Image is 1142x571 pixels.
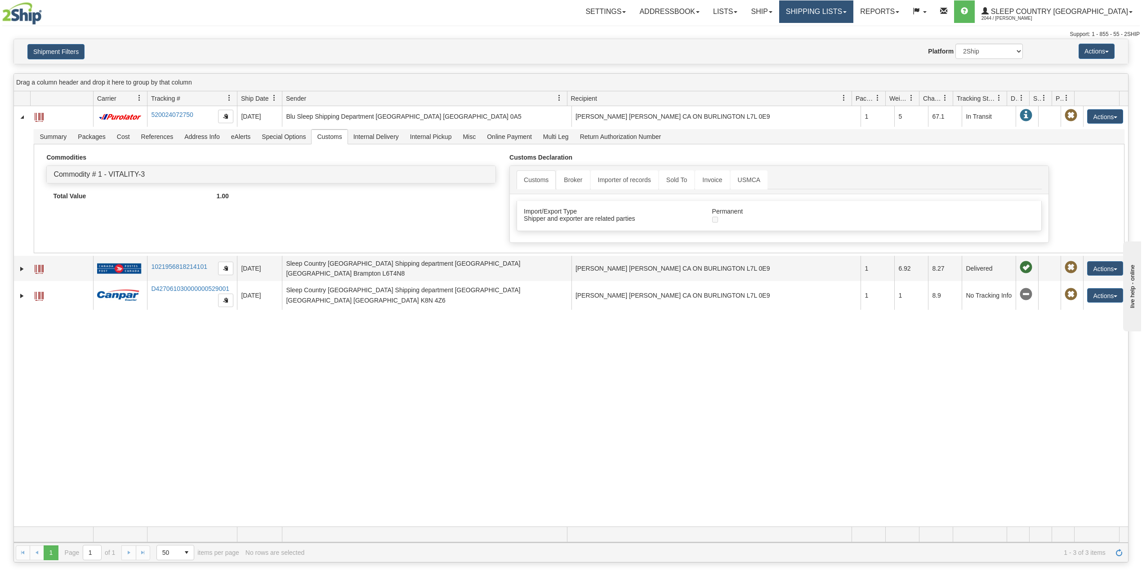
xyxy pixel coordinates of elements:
td: [PERSON_NAME] [PERSON_NAME] CA ON BURLINGTON L7L 0E9 [571,256,861,281]
td: 5 [894,106,928,127]
span: Summary [34,129,72,144]
button: Actions [1087,109,1123,124]
a: Ship Date filter column settings [267,90,282,106]
span: Pickup Not Assigned [1065,288,1077,301]
strong: Customs Declaration [509,154,572,161]
button: Actions [1079,44,1115,59]
span: Weight [889,94,908,103]
span: 50 [162,548,174,557]
img: 20 - Canada Post [97,263,141,274]
span: Cost [112,129,135,144]
span: eAlerts [226,129,256,144]
td: Blu Sleep Shipping Department [GEOGRAPHIC_DATA] [GEOGRAPHIC_DATA] 0A5 [282,106,571,127]
span: References [136,129,179,144]
button: Copy to clipboard [218,110,233,123]
a: Weight filter column settings [904,90,919,106]
a: USMCA [731,170,768,189]
td: 6.92 [894,256,928,281]
span: Special Options [256,129,311,144]
strong: Commodities [46,154,86,161]
a: Label [35,288,44,302]
span: Pickup Not Assigned [1065,261,1077,274]
span: Sender [286,94,306,103]
a: Reports [853,0,906,23]
a: Label [35,261,44,275]
div: Shipper and exporter are related parties [517,215,705,222]
div: No rows are selected [245,549,305,556]
span: Packages [72,129,111,144]
span: Misc [457,129,481,144]
a: Tracking # filter column settings [222,90,237,106]
td: Sleep Country [GEOGRAPHIC_DATA] Shipping department [GEOGRAPHIC_DATA] [GEOGRAPHIC_DATA] Brampton ... [282,256,571,281]
strong: Total Value [53,192,86,200]
td: 8.27 [928,256,962,281]
img: 11 - Purolator [97,114,143,120]
a: Charge filter column settings [937,90,953,106]
img: 14 - Canpar [97,290,139,301]
span: Page of 1 [65,545,116,560]
a: 520024072750 [151,111,193,118]
a: Broker [557,170,589,189]
td: Sleep Country [GEOGRAPHIC_DATA] Shipping department [GEOGRAPHIC_DATA] [GEOGRAPHIC_DATA] [GEOGRAPH... [282,281,571,310]
span: Internal Delivery [348,129,404,144]
a: Pickup Status filter column settings [1059,90,1074,106]
span: Sleep Country [GEOGRAPHIC_DATA] [989,8,1128,15]
span: Internal Pickup [405,129,457,144]
span: Recipient [571,94,597,103]
a: Tracking Status filter column settings [991,90,1007,106]
span: Carrier [97,94,116,103]
div: Import/Export Type [517,208,705,215]
span: Ship Date [241,94,268,103]
span: Pickup Status [1056,94,1063,103]
a: Expand [18,291,27,300]
a: D427061030000000529001 [151,285,229,292]
a: Sleep Country [GEOGRAPHIC_DATA] 2044 / [PERSON_NAME] [975,0,1139,23]
td: 1 [861,106,894,127]
span: Address Info [179,129,225,144]
span: Page 1 [44,545,58,560]
span: No Tracking Info [1020,288,1032,301]
a: Label [35,109,44,123]
a: Customs [517,170,556,189]
td: 1 [861,256,894,281]
span: Customs [312,129,347,144]
iframe: chat widget [1121,240,1141,331]
button: Copy to clipboard [218,262,233,275]
td: 1 [861,281,894,310]
span: Tracking # [151,94,180,103]
a: Carrier filter column settings [132,90,147,106]
td: [PERSON_NAME] [PERSON_NAME] CA ON BURLINGTON L7L 0E9 [571,106,861,127]
strong: 1.00 [217,192,229,200]
a: Sender filter column settings [552,90,567,106]
a: Ship [744,0,779,23]
a: Addressbook [633,0,706,23]
td: [PERSON_NAME] [PERSON_NAME] CA ON BURLINGTON L7L 0E9 [571,281,861,310]
a: Invoice [695,170,729,189]
a: Shipment Issues filter column settings [1036,90,1052,106]
a: Lists [706,0,744,23]
div: Permanent [705,208,937,215]
td: [DATE] [237,256,282,281]
span: In Transit [1020,109,1032,122]
a: Importer of records [591,170,658,189]
td: [DATE] [237,281,282,310]
a: Commodity # 1 - VITALITY-3 [54,170,145,178]
span: Delivery Status [1011,94,1018,103]
button: Actions [1087,288,1123,303]
span: Pickup Not Assigned [1065,109,1077,122]
a: 1021956818214101 [151,263,207,270]
div: grid grouping header [14,74,1128,91]
button: Copy to clipboard [218,294,233,307]
td: No Tracking Info [962,281,1016,310]
button: Actions [1087,261,1123,276]
input: Page 1 [83,545,101,560]
span: 2044 / [PERSON_NAME] [981,14,1049,23]
a: Recipient filter column settings [836,90,852,106]
button: Shipment Filters [27,44,85,59]
a: Packages filter column settings [870,90,885,106]
td: 67.1 [928,106,962,127]
td: [DATE] [237,106,282,127]
a: Shipping lists [779,0,853,23]
td: 8.9 [928,281,962,310]
img: logo2044.jpg [2,2,42,25]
